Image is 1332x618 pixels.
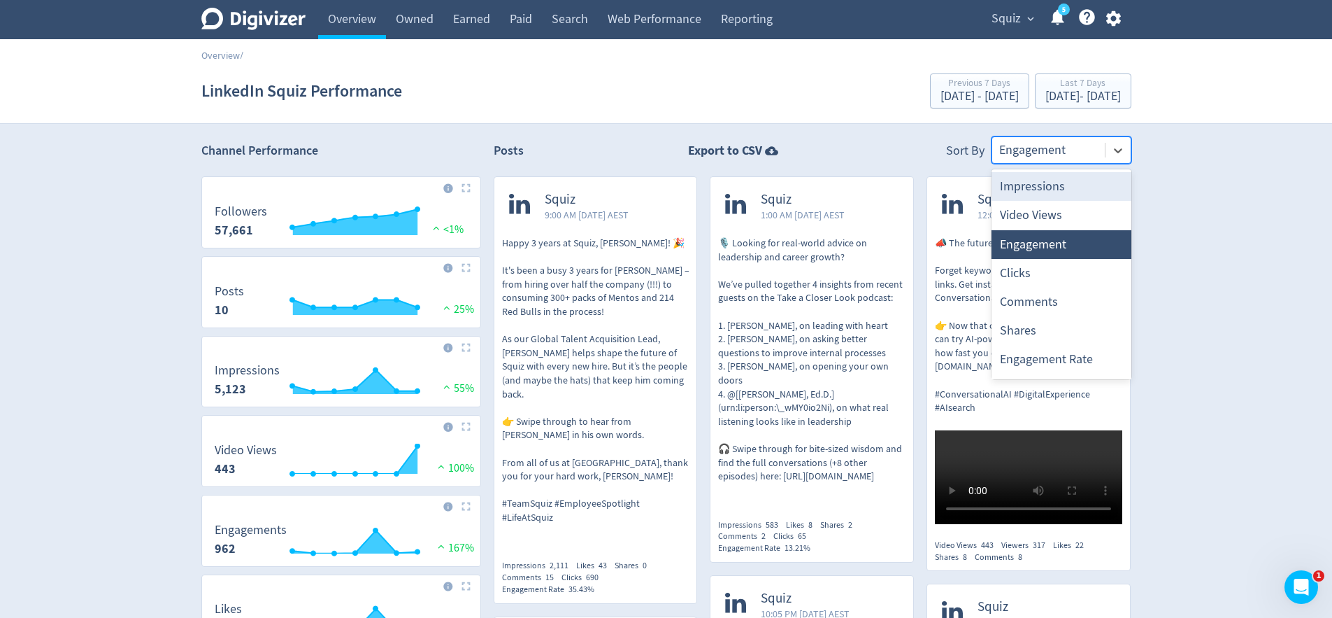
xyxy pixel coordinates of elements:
span: Squiz [761,192,845,208]
div: Likes [1053,540,1091,552]
strong: 443 [215,461,236,477]
div: Shares [820,519,860,531]
img: Placeholder [461,502,471,511]
span: 13.21% [785,542,810,554]
div: Likes [576,560,615,572]
span: 43 [599,560,607,571]
p: Happy 3 years at Squiz, [PERSON_NAME]! 🎉 It's been a busy 3 years for [PERSON_NAME] – from hiring... [502,237,689,524]
span: <1% [429,223,464,237]
img: positive-performance.svg [434,461,448,472]
span: 583 [766,519,778,531]
span: 8 [963,552,967,563]
img: Placeholder [461,582,471,591]
dt: Posts [215,283,244,300]
svg: Video Views 443 [208,444,475,481]
span: / [240,49,243,62]
div: Last 7 Days [1045,78,1121,90]
img: Placeholder [461,422,471,431]
div: Date [991,374,1131,403]
span: 443 [981,540,994,551]
img: Placeholder [461,343,471,352]
svg: Impressions 5,123 [208,364,475,401]
div: Clicks [773,531,814,542]
img: positive-performance.svg [434,541,448,552]
p: 📣 The future of search is here 📣 Forget keyword guessing and endless lists of links. Get instant,... [935,237,1122,415]
p: 🎙️ Looking for real-world advice on leadership and career growth? We’ve pulled together 4 insight... [718,237,905,484]
dt: Impressions [215,363,280,379]
span: 55% [440,381,474,395]
button: Previous 7 Days[DATE] - [DATE] [930,73,1029,108]
div: Impressions [718,519,786,531]
strong: 5,123 [215,381,246,398]
svg: Followers 57,661 [208,205,475,242]
span: 0 [643,560,647,571]
img: positive-performance.svg [440,381,454,392]
div: Video Views [991,201,1131,230]
img: Placeholder [461,263,471,272]
span: Squiz [761,591,850,607]
span: 167% [434,541,474,555]
dt: Engagements [215,522,287,538]
span: 2,111 [550,560,568,571]
iframe: Intercom live chat [1284,570,1318,604]
strong: 962 [215,540,236,557]
button: Last 7 Days[DATE]- [DATE] [1035,73,1131,108]
dt: Video Views [215,442,277,458]
div: Engagement [991,230,1131,259]
span: 35.43% [568,584,594,595]
div: Impressions [502,560,576,572]
span: Squiz [991,8,1021,30]
a: Overview [201,49,240,62]
dt: Likes [215,601,242,617]
h1: LinkedIn Squiz Performance [201,69,402,113]
div: Clicks [561,572,606,584]
div: Shares [991,316,1131,345]
div: [DATE] - [DATE] [1045,90,1121,103]
svg: Engagements 962 [208,524,475,561]
text: 5 [1061,5,1065,15]
div: [DATE] - [DATE] [940,90,1019,103]
span: 8 [808,519,812,531]
div: Likes [786,519,820,531]
strong: Export to CSV [688,142,762,160]
span: 317 [1033,540,1045,551]
span: Squiz [977,599,1061,615]
div: Comments [975,552,1030,563]
div: Sort By [946,142,984,164]
div: Shares [935,552,975,563]
h2: Channel Performance [201,142,481,160]
span: 9:00 AM [DATE] AEST [545,208,629,222]
img: positive-performance.svg [440,302,454,313]
div: Shares [615,560,654,572]
span: 100% [434,461,474,475]
div: Engagement Rate [718,542,818,554]
div: Impressions [991,172,1131,201]
span: expand_more [1024,13,1037,25]
strong: 57,661 [215,222,253,239]
span: 2 [848,519,852,531]
div: Clicks [991,259,1131,288]
strong: 10 [215,302,229,318]
a: 5 [1058,3,1070,15]
div: Comments [991,288,1131,316]
div: Engagement Rate [991,345,1131,374]
span: Squiz [545,192,629,208]
svg: Posts 10 [208,285,475,322]
div: Engagement Rate [502,584,602,596]
span: 15 [545,572,554,583]
h2: Posts [494,142,524,164]
a: Squiz1:00 AM [DATE] AEST🎙️ Looking for real-world advice on leadership and career growth? We’ve p... [710,177,913,508]
span: 22 [1075,540,1084,551]
span: 690 [586,572,599,583]
span: 65 [798,531,806,542]
div: Viewers [1001,540,1053,552]
img: positive-performance.svg [429,223,443,233]
img: Placeholder [461,183,471,192]
span: 8 [1018,552,1022,563]
span: 25% [440,302,474,316]
span: Squiz [977,192,1066,208]
div: Video Views [935,540,1001,552]
div: Previous 7 Days [940,78,1019,90]
a: Squiz9:00 AM [DATE] AESTHappy 3 years at Squiz, [PERSON_NAME]! 🎉 It's been a busy 3 years for [PE... [494,177,697,549]
span: 2 [761,531,766,542]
